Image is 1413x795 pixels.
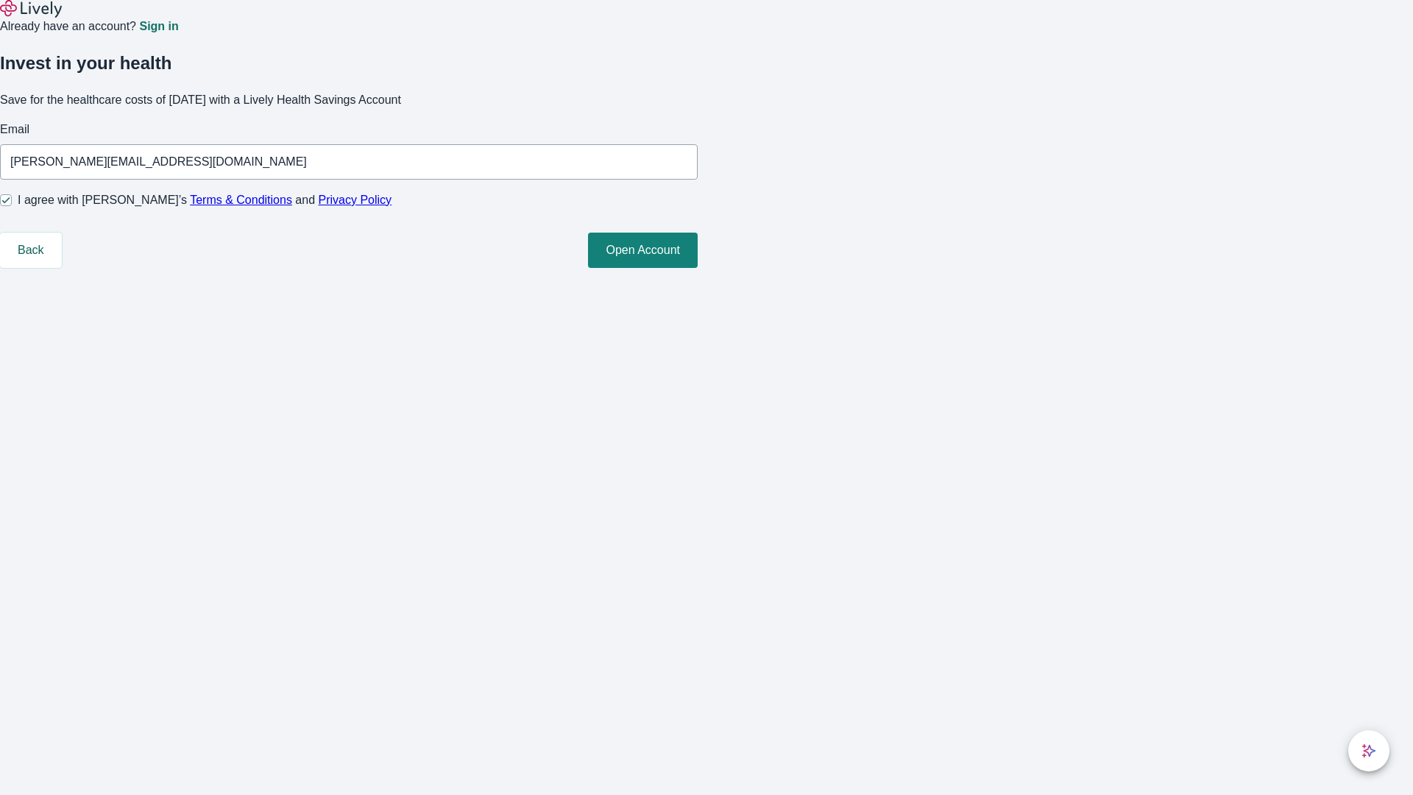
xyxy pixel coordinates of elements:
a: Terms & Conditions [190,194,292,206]
svg: Lively AI Assistant [1361,743,1376,758]
span: I agree with [PERSON_NAME]’s and [18,191,392,209]
a: Privacy Policy [319,194,392,206]
button: Open Account [588,233,698,268]
button: chat [1348,730,1389,771]
a: Sign in [139,21,178,32]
